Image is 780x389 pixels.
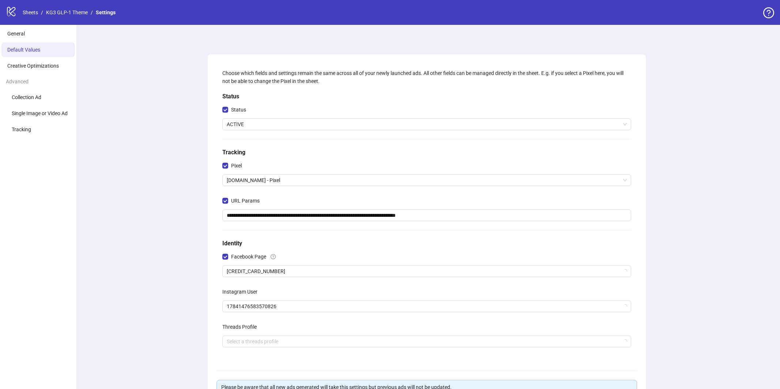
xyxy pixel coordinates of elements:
[222,69,631,85] div: Choose which fields and settings remain the same across all of your newly launched ads. All other...
[228,197,263,205] span: URL Params
[227,266,627,277] span: 696369046902977
[222,286,262,298] label: Instagram User
[222,92,631,101] h5: Status
[94,8,117,16] a: Settings
[12,126,31,132] span: Tracking
[12,110,68,116] span: Single Image or Video Ad
[41,8,43,16] li: /
[228,106,249,114] span: Status
[622,303,628,310] span: loading
[12,94,41,100] span: Collection Ad
[271,254,276,259] span: question-circle
[7,31,25,37] span: General
[7,47,40,53] span: Default Values
[228,253,269,261] span: Facebook Page
[227,119,627,130] span: ACTIVE
[227,175,627,186] span: kilgourmd.com - Pixel
[45,8,89,16] a: KG3 GLP-1 Theme
[622,339,628,345] span: loading
[21,8,39,16] a: Sheets
[227,301,627,312] span: 17841476583570826
[222,148,631,157] h5: Tracking
[763,7,774,18] span: question-circle
[7,63,59,69] span: Creative Optimizations
[91,8,93,16] li: /
[622,268,628,275] span: loading
[222,321,261,333] label: Threads Profile
[228,162,245,170] span: Pixel
[222,239,631,248] h5: Identity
